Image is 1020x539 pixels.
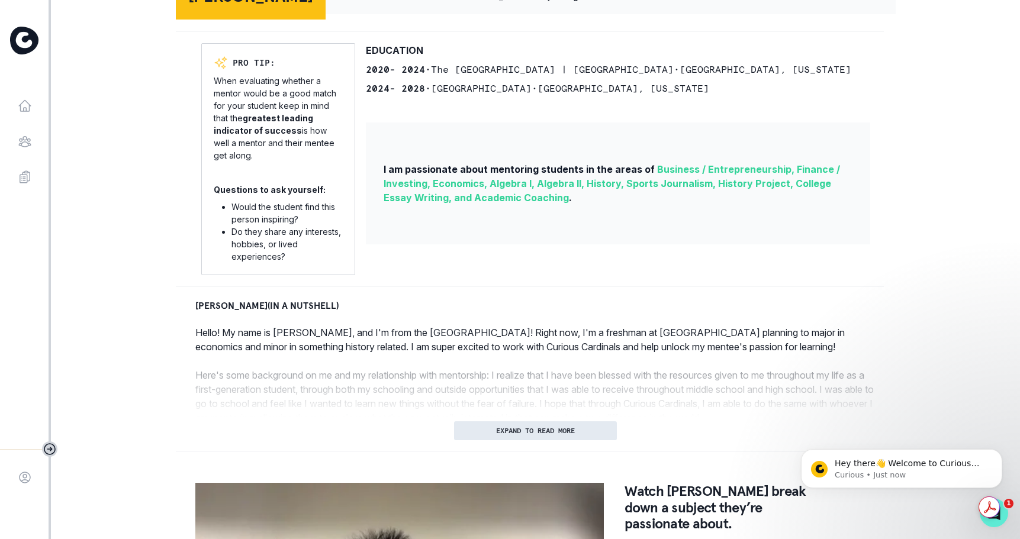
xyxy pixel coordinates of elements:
b: greatest leading indicator of success [214,113,313,135]
img: Curious Cardinals Logo [10,27,38,54]
p: PRO TIP: [233,57,275,69]
p: Here's some background on me and my relationship with mentorship: I realize that I have been bles... [195,368,876,425]
span: • [GEOGRAPHIC_DATA] • [GEOGRAPHIC_DATA] , [US_STATE] [425,82,709,94]
p: When evaluating whether a mentor would be a good match for your student keep in mind that the is ... [214,75,343,162]
p: EDUCATION [366,43,423,57]
span: I am passionate about mentoring students in the areas of [384,163,655,175]
span: • The [GEOGRAPHIC_DATA] | [GEOGRAPHIC_DATA] • [GEOGRAPHIC_DATA] , [US_STATE] [425,63,851,75]
button: EXPAND TO READ MORE [454,421,617,440]
b: 2024 - 2028 [366,82,425,94]
p: [PERSON_NAME] (IN A NUTSHELL) [195,298,339,312]
span: Business / Entrepreneurship, Finance / Investing, Economics, Algebra I, Algebra II, History, Spor... [384,163,840,204]
p: Watch [PERSON_NAME] break down a subject they’re passionate about. [625,483,829,532]
li: Would the student find this person inspiring? [231,201,343,225]
b: 2020 - 2024 [366,63,425,75]
li: Do they share any interests, hobbies, or lived experiences? [231,225,343,263]
span: . [569,192,572,204]
button: Toggle sidebar [42,441,57,457]
p: Hello! My name is [PERSON_NAME], and I'm from the [GEOGRAPHIC_DATA]! Right now, I'm a freshman at... [195,325,876,354]
p: EXPAND TO READ MORE [496,427,575,435]
p: Questions to ask yourself: [214,183,326,196]
iframe: Intercom notifications message [783,424,1020,507]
